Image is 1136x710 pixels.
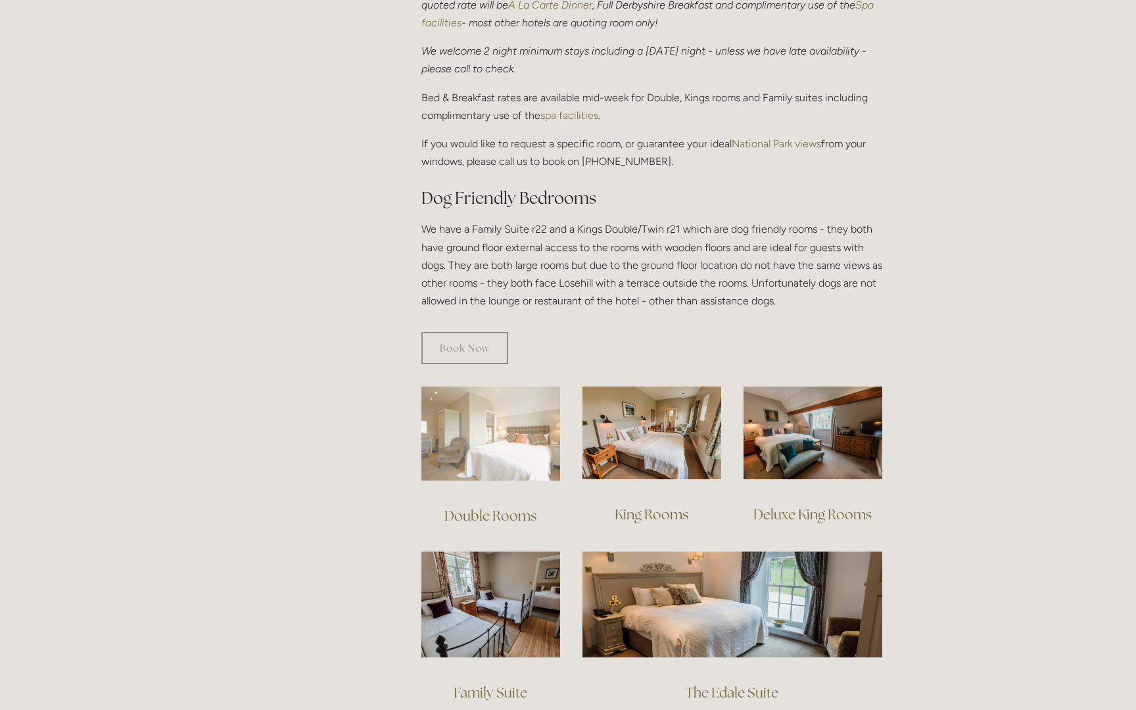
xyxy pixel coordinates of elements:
img: Family Suite view, Losehill Hotel [421,552,560,657]
img: Deluxe King Room view, Losehill Hotel [744,387,882,479]
a: spa facilities [540,109,598,122]
h2: Dog Friendly Bedrooms [421,187,882,210]
a: Double Rooms [444,507,536,525]
img: Double Room view, Losehill Hotel [421,387,560,481]
a: Family Suite [454,684,527,701]
a: King Rooms [615,506,688,523]
em: We welcome 2 night minimum stays including a [DATE] night - unless we have late availability - pl... [421,45,869,75]
em: - most other hotels are quoting room only! [461,16,658,29]
a: The Edale Suite [686,684,778,701]
a: Book Now [421,332,508,364]
p: We have a Family Suite r22 and a Kings Double/Twin r21 which are dog friendly rooms - they both h... [421,220,882,310]
p: If you would like to request a specific room, or guarantee your ideal from your windows, please c... [421,135,882,170]
img: King Room view, Losehill Hotel [582,387,721,479]
p: Bed & Breakfast rates are available mid-week for Double, Kings rooms and Family suites including ... [421,89,882,124]
a: Deluxe King Rooms [753,506,872,523]
a: National Park views [732,137,821,150]
img: The Edale Suite, Losehill Hotel [582,552,882,657]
